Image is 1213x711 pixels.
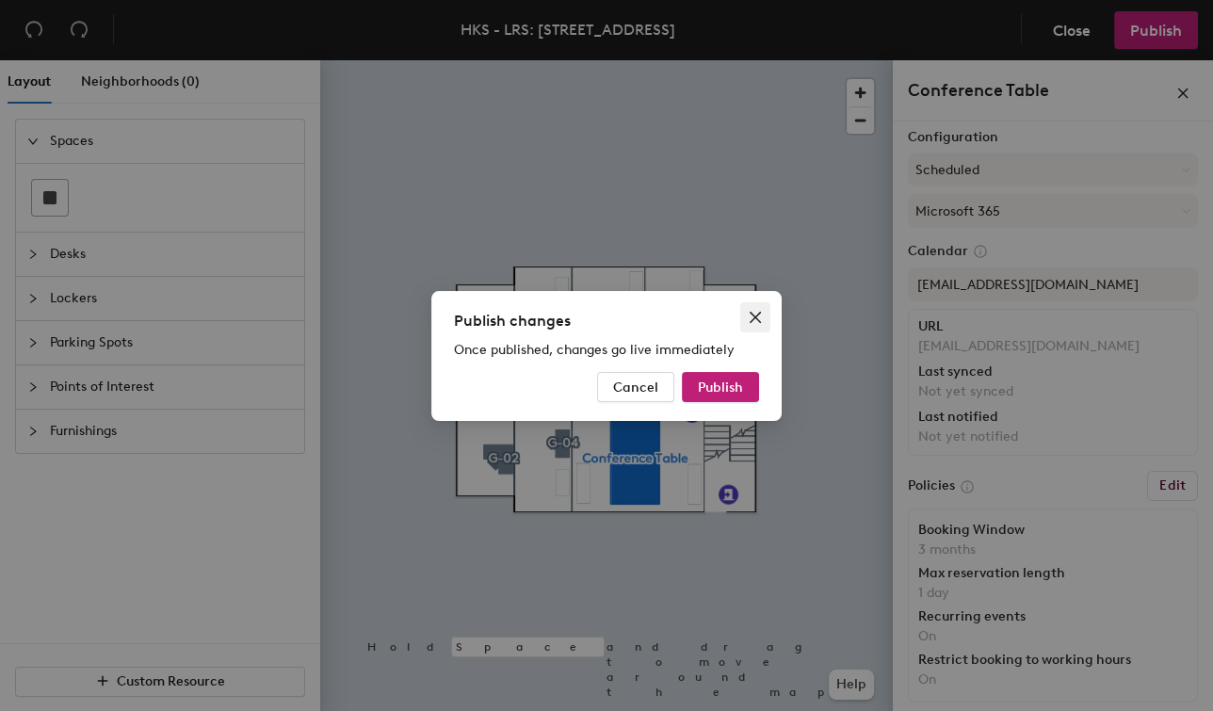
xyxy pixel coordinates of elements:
button: Close [740,302,770,332]
button: Cancel [597,372,674,402]
button: Publish [682,372,759,402]
span: Cancel [613,379,658,395]
div: Publish changes [454,310,759,332]
span: Once published, changes go live immediately [454,342,735,358]
span: Close [740,310,770,325]
span: close [748,310,763,325]
span: Publish [698,379,743,395]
